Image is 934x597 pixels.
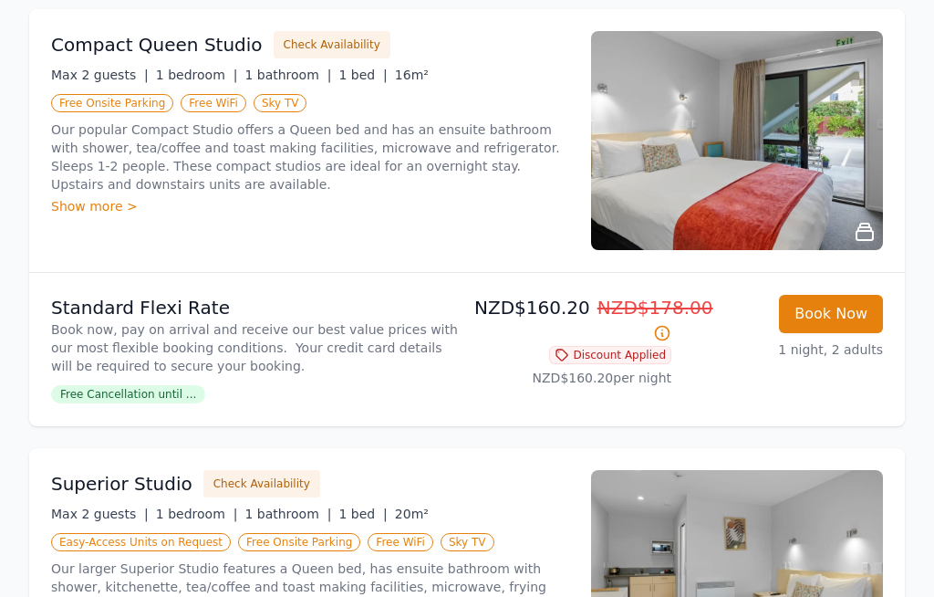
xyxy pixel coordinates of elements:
[549,346,671,364] span: Discount Applied
[51,533,231,551] span: Easy-Access Units on Request
[51,295,460,320] p: Standard Flexi Rate
[441,533,494,551] span: Sky TV
[779,295,883,333] button: Book Now
[181,94,246,112] span: Free WiFi
[51,197,569,215] div: Show more >
[51,68,149,82] span: Max 2 guests |
[51,507,149,521] span: Max 2 guests |
[368,533,433,551] span: Free WiFi
[51,32,263,58] h3: Compact Queen Studio
[395,68,429,82] span: 16m²
[244,507,331,521] span: 1 bathroom |
[474,369,671,387] p: NZD$160.20 per night
[156,507,238,521] span: 1 bedroom |
[203,470,320,497] button: Check Availability
[274,31,390,58] button: Check Availability
[338,68,387,82] span: 1 bed |
[51,471,192,497] h3: Superior Studio
[51,385,205,403] span: Free Cancellation until ...
[338,507,387,521] span: 1 bed |
[597,297,713,319] span: NZD$178.00
[156,68,238,82] span: 1 bedroom |
[51,120,569,194] p: Our popular Compact Studio offers a Queen bed and has an ensuite bathroom with shower, tea/coffee...
[238,533,360,551] span: Free Onsite Parking
[395,507,429,521] span: 20m²
[51,320,460,375] p: Book now, pay on arrival and receive our best value prices with our most flexible booking conditi...
[474,295,671,346] p: NZD$160.20
[254,94,307,112] span: Sky TV
[51,94,173,112] span: Free Onsite Parking
[686,340,883,359] p: 1 night, 2 adults
[244,68,331,82] span: 1 bathroom |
